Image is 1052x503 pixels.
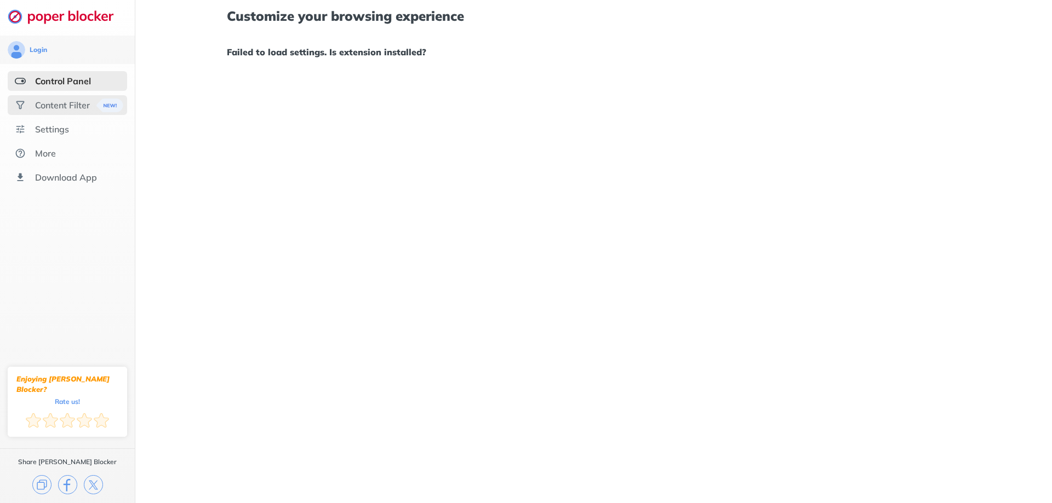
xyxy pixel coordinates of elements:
[35,148,56,159] div: More
[15,124,26,135] img: settings.svg
[32,475,52,494] img: copy.svg
[96,99,123,112] img: menuBanner.svg
[227,9,960,23] h1: Customize your browsing experience
[30,45,47,54] div: Login
[35,100,90,111] div: Content Filter
[35,76,91,86] div: Control Panel
[84,475,103,494] img: x.svg
[58,475,77,494] img: facebook.svg
[18,458,117,466] div: Share [PERSON_NAME] Blocker
[15,172,26,183] img: download-app.svg
[35,124,69,135] div: Settings
[15,76,26,86] img: features-selected.svg
[15,148,26,159] img: about.svg
[16,374,118,395] div: Enjoying [PERSON_NAME] Blocker?
[8,9,125,24] img: logo-webpage.svg
[227,45,960,59] h1: Failed to load settings. Is extension installed?
[15,100,26,111] img: social.svg
[8,41,25,59] img: avatar.svg
[35,172,97,183] div: Download App
[55,399,80,404] div: Rate us!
